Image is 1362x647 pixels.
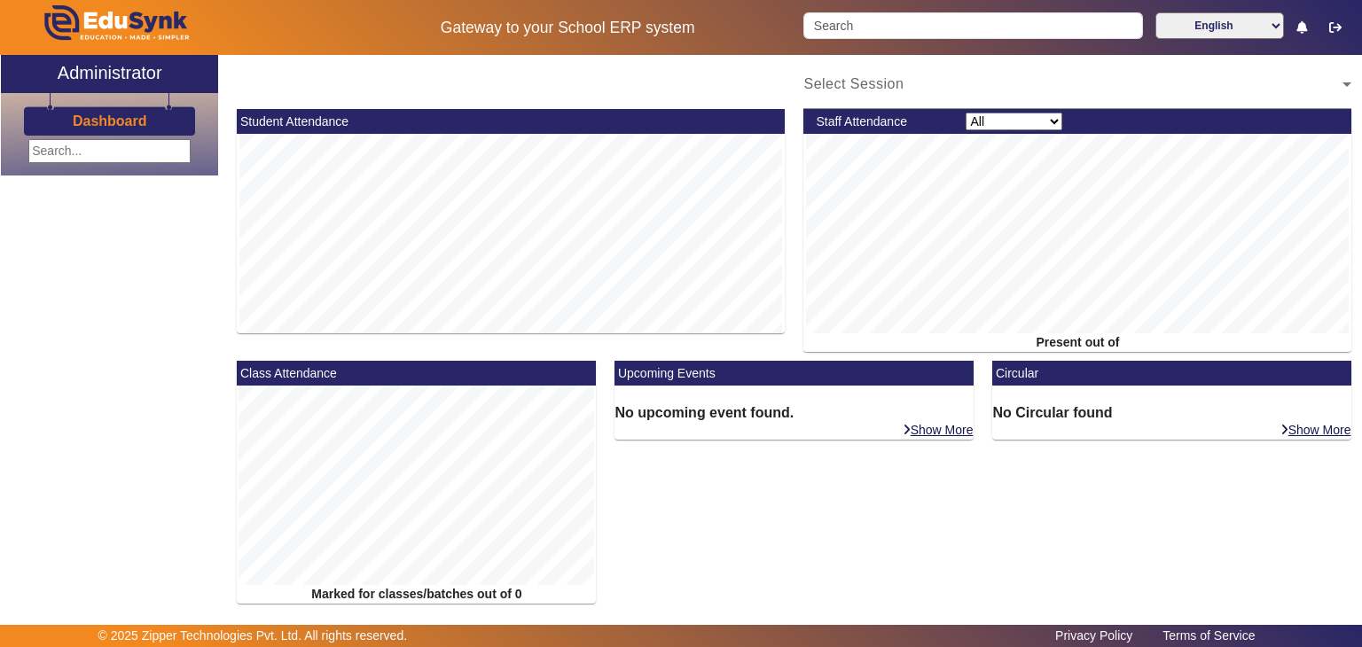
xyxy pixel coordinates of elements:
mat-card-header: Circular [992,361,1351,386]
a: Administrator [1,55,218,93]
a: Show More [1280,422,1352,438]
a: Dashboard [72,112,148,130]
a: Privacy Policy [1046,624,1141,647]
h2: Administrator [58,62,162,83]
span: Select Session [803,76,904,91]
a: Terms of Service [1154,624,1264,647]
mat-card-header: Upcoming Events [614,361,974,386]
mat-card-header: Student Attendance [237,109,785,134]
h6: No Circular found [992,404,1351,421]
input: Search... [28,139,191,163]
h5: Gateway to your School ERP system [350,19,785,37]
div: Staff Attendance [807,113,957,131]
p: © 2025 Zipper Technologies Pvt. Ltd. All rights reserved. [98,627,408,645]
input: Search [803,12,1142,39]
div: Present out of [803,333,1351,352]
mat-card-header: Class Attendance [237,361,596,386]
div: Marked for classes/batches out of 0 [237,585,596,604]
h3: Dashboard [73,113,147,129]
a: Show More [902,422,975,438]
h6: No upcoming event found. [614,404,974,421]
